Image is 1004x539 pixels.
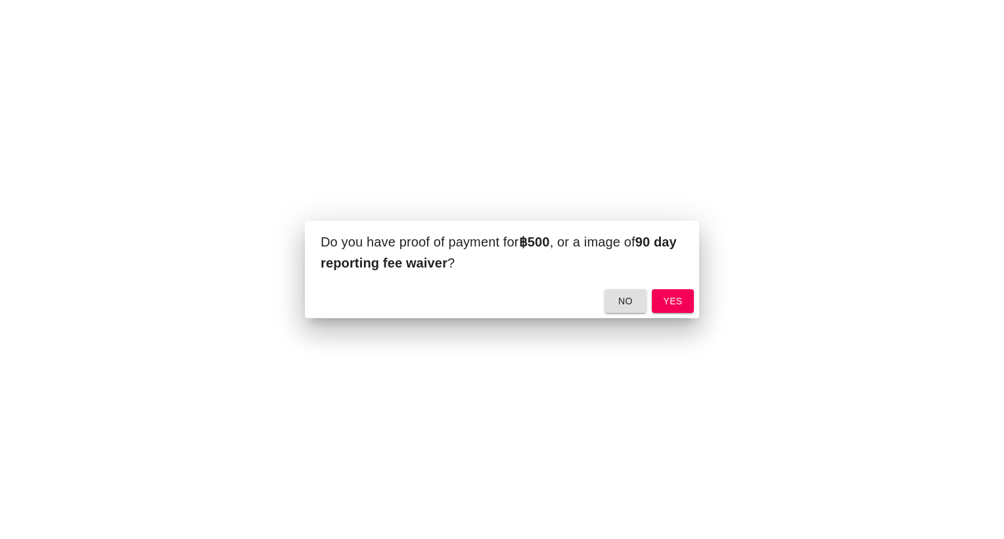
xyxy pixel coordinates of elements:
[321,235,677,270] b: 90 day reporting fee waiver
[615,293,636,310] span: no
[605,289,647,314] button: no
[662,293,683,310] span: yes
[321,235,677,270] span: Do you have proof of payment for , or a image of ?
[519,235,550,249] b: ฿500
[652,289,694,314] button: yes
